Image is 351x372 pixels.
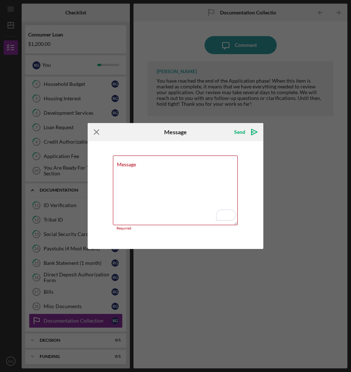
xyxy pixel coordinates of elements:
div: Required [113,226,238,231]
h6: Message [164,129,187,135]
label: Message [117,162,136,167]
button: Send [227,125,263,139]
textarea: To enrich screen reader interactions, please activate Accessibility in Grammarly extension settings [113,156,238,225]
div: Send [234,125,245,139]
